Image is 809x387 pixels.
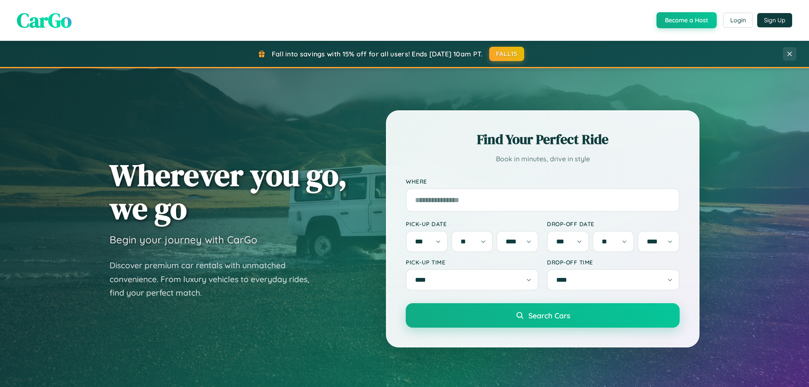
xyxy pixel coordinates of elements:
label: Drop-off Time [547,259,680,266]
label: Pick-up Time [406,259,538,266]
label: Where [406,178,680,185]
span: CarGo [17,6,72,34]
button: Become a Host [656,12,717,28]
button: Login [723,13,753,28]
span: Fall into savings with 15% off for all users! Ends [DATE] 10am PT. [272,50,483,58]
p: Discover premium car rentals with unmatched convenience. From luxury vehicles to everyday rides, ... [110,259,320,300]
h1: Wherever you go, we go [110,158,347,225]
button: Sign Up [757,13,792,27]
h2: Find Your Perfect Ride [406,130,680,149]
label: Drop-off Date [547,220,680,227]
span: Search Cars [528,311,570,320]
button: Search Cars [406,303,680,328]
button: FALL15 [489,47,525,61]
p: Book in minutes, drive in style [406,153,680,165]
label: Pick-up Date [406,220,538,227]
h3: Begin your journey with CarGo [110,233,257,246]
